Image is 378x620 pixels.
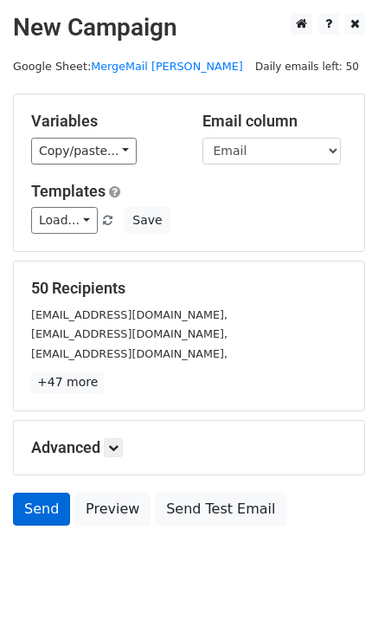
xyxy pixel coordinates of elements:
[292,537,378,620] iframe: Chat Widget
[31,112,176,131] h5: Variables
[249,60,365,73] a: Daily emails left: 50
[202,112,348,131] h5: Email column
[31,279,347,298] h5: 50 Recipients
[13,493,70,526] a: Send
[249,57,365,76] span: Daily emails left: 50
[31,371,104,393] a: +47 more
[155,493,286,526] a: Send Test Email
[31,207,98,234] a: Load...
[13,13,365,42] h2: New Campaign
[31,308,227,321] small: [EMAIL_ADDRESS][DOMAIN_NAME],
[31,327,227,340] small: [EMAIL_ADDRESS][DOMAIN_NAME],
[31,182,106,200] a: Templates
[125,207,170,234] button: Save
[74,493,151,526] a: Preview
[91,60,243,73] a: MergeMail [PERSON_NAME]
[31,438,347,457] h5: Advanced
[31,138,137,165] a: Copy/paste...
[13,60,243,73] small: Google Sheet:
[31,347,227,360] small: [EMAIL_ADDRESS][DOMAIN_NAME],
